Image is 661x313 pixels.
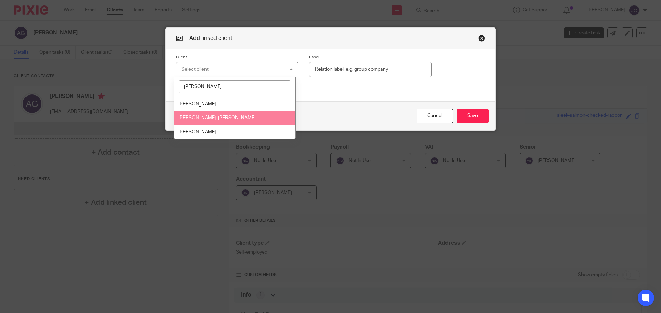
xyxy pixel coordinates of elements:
[189,35,232,41] span: Add linked client
[178,115,256,120] span: [PERSON_NAME]-[PERSON_NAME]
[309,55,432,60] label: Label
[176,55,298,60] label: Client
[179,80,291,93] input: Search options...
[178,130,216,134] span: [PERSON_NAME]
[178,102,216,107] span: [PERSON_NAME]
[457,109,489,123] button: Save
[417,109,453,123] button: Cancel
[309,62,432,77] input: Relation label, e.g. group company
[181,67,209,72] div: Select client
